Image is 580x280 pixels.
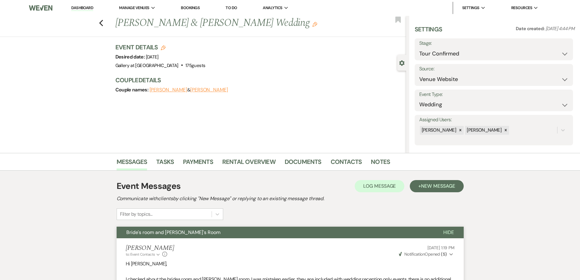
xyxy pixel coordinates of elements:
[115,43,206,51] h3: Event Details
[312,21,317,27] button: Edit
[126,252,155,257] span: to: Event Contacts
[516,26,546,32] span: Date created:
[546,26,575,32] span: [DATE] 4:44 PM
[399,251,447,257] span: Opened
[183,157,213,170] a: Payments
[462,5,480,11] span: Settings
[419,65,568,73] label: Source:
[115,76,400,84] h3: Couple Details
[371,157,390,170] a: Notes
[126,229,220,236] span: Bride's room and [PERSON_NAME]'s Room
[149,87,228,93] span: &
[117,195,464,202] h2: Communicate with clients by clicking "New Message" or replying to an existing message thread.
[263,5,282,11] span: Analytics
[190,87,228,92] button: [PERSON_NAME]
[115,16,346,30] h1: [PERSON_NAME] & [PERSON_NAME] Wedding
[419,39,568,48] label: Stage:
[146,54,159,60] span: [DATE]
[363,183,396,189] span: Log Message
[285,157,322,170] a: Documents
[126,244,174,252] h5: [PERSON_NAME]
[355,180,404,192] button: Log Message
[117,157,147,170] a: Messages
[181,5,200,10] a: Bookings
[115,87,149,93] span: Couple names:
[410,180,463,192] button: +New Message
[419,90,568,99] label: Event Type:
[419,115,568,124] label: Assigned Users:
[415,25,442,38] h3: Settings
[399,60,405,66] button: Close lead details
[465,126,502,135] div: [PERSON_NAME]
[117,180,181,193] h1: Event Messages
[443,229,454,236] span: Hide
[441,251,447,257] strong: ( 5 )
[420,126,457,135] div: [PERSON_NAME]
[29,2,52,14] img: Weven Logo
[126,252,161,257] button: to: Event Contacts
[421,183,455,189] span: New Message
[117,227,434,238] button: Bride's room and [PERSON_NAME]'s Room
[120,211,153,218] div: Filter by topics...
[119,5,149,11] span: Manage Venues
[222,157,276,170] a: Rental Overview
[149,87,187,92] button: [PERSON_NAME]
[71,5,93,11] a: Dashboard
[434,227,464,238] button: Hide
[226,5,237,10] a: To Do
[126,260,455,268] p: Hi [PERSON_NAME],
[511,5,532,11] span: Resources
[331,157,362,170] a: Contacts
[185,62,205,69] span: 175 guests
[427,245,454,250] span: [DATE] 1:19 PM
[115,62,178,69] span: Gallery at [GEOGRAPHIC_DATA]
[404,251,425,257] span: Notification
[398,251,455,257] button: NotificationOpened (5)
[156,157,174,170] a: Tasks
[115,54,146,60] span: Desired date:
